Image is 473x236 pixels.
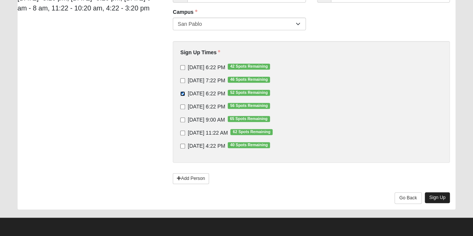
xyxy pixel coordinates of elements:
[173,173,209,184] a: Add Person
[180,144,185,148] input: [DATE] 4:22 PM40 Spots Remaining
[180,91,185,96] input: [DATE] 6:22 PM52 Spots Remaining
[188,77,225,83] span: [DATE] 7:22 PM
[228,77,270,83] span: 46 Spots Remaining
[180,65,185,70] input: [DATE] 6:22 PM42 Spots Remaining
[180,78,185,83] input: [DATE] 7:22 PM46 Spots Remaining
[180,131,185,135] input: [DATE] 11:22 AM62 Spots Remaining
[228,90,270,96] span: 52 Spots Remaining
[188,91,225,96] span: [DATE] 6:22 PM
[188,64,225,70] span: [DATE] 6:22 PM
[228,103,270,109] span: 56 Spots Remaining
[394,192,422,204] a: Go Back
[228,116,270,122] span: 65 Spots Remaining
[230,129,273,135] span: 62 Spots Remaining
[188,143,225,149] span: [DATE] 4:22 PM
[180,49,220,56] label: Sign Up Times
[188,117,225,123] span: [DATE] 9:00 AM
[228,142,270,148] span: 40 Spots Remaining
[188,104,225,110] span: [DATE] 6:22 PM
[173,8,197,16] label: Campus
[228,64,270,70] span: 42 Spots Remaining
[425,192,450,203] a: Sign Up
[180,104,185,109] input: [DATE] 6:22 PM56 Spots Remaining
[188,130,228,136] span: [DATE] 11:22 AM
[180,117,185,122] input: [DATE] 9:00 AM65 Spots Remaining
